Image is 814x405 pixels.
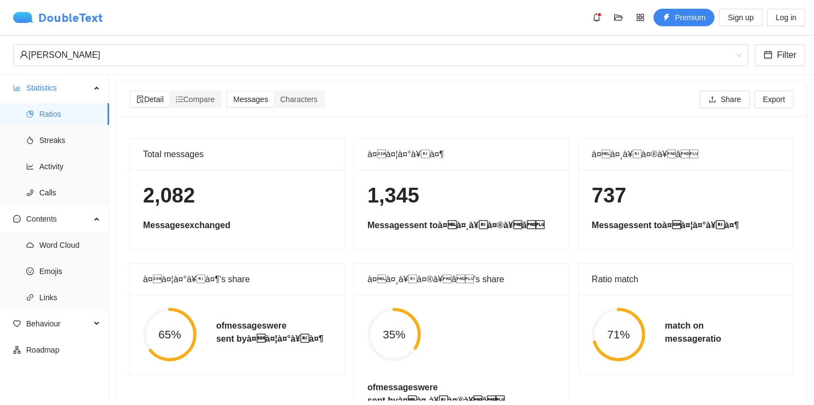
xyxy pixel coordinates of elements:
h5: of messages were sent by à¤à¤¦à¤°à¥à¤¶ [216,319,324,346]
span: 35% [367,329,421,341]
span: Streaks [39,129,100,151]
span: fire [26,136,34,144]
span: file-search [136,96,144,103]
div: DoubleText [13,12,103,23]
span: Detail [136,95,164,104]
span: ordered-list [176,96,183,103]
span: appstore [632,13,649,22]
span: calendar [764,50,773,61]
span: Calls [39,182,100,204]
span: Export [763,93,785,105]
span: bar-chart [13,84,21,92]
button: bell [588,9,605,26]
span: heart [13,320,21,327]
span: bell [589,13,605,22]
span: smile [26,267,34,275]
span: Filter [777,48,797,62]
span: Sign up [728,11,753,23]
span: thunderbolt [663,14,670,22]
a: logoDoubleText [13,12,103,23]
span: Behaviour [26,313,91,335]
span: Messages [233,95,268,104]
button: appstore [632,9,649,26]
span: Ratios [39,103,100,125]
span: link [26,294,34,301]
span: Emojis [39,260,100,282]
div: à¤ à¤¸à¥à¤®à¥â's share [367,264,556,295]
span: pie-chart [26,110,34,118]
button: Log in [767,9,805,26]
div: à¤à¤¦à¤°à¥à¤¶ [367,139,556,170]
span: cloud [26,241,34,249]
h1: 1,345 [367,183,556,209]
button: Sign up [719,9,762,26]
button: uploadShare [700,91,750,108]
h5: Messages exchanged [143,219,331,232]
span: user [20,50,28,59]
span: Share [721,93,741,105]
h5: Messages sent to à¤à¤¦à¤°à¥à¤¶ [592,219,780,232]
span: Compare [176,95,215,104]
span: line-chart [26,163,34,170]
h1: 2,082 [143,183,331,209]
img: logo [13,12,38,23]
span: Premium [675,11,705,23]
span: Characters [280,95,317,104]
button: calendarFilter [755,44,805,66]
span: अस्मी‌ पोख्रेल [20,45,742,65]
span: phone [26,189,34,196]
span: 65% [143,329,197,341]
h1: 737 [592,183,780,209]
div: à¤ à¤¸à¥à¤®à¥â [592,139,780,170]
span: Contents [26,208,91,230]
span: folder-open [610,13,627,22]
span: Log in [776,11,797,23]
span: message [13,215,21,223]
span: Links [39,287,100,308]
span: Roadmap [26,339,100,361]
button: thunderboltPremium [653,9,715,26]
div: Ratio match [592,264,780,295]
h5: Messages sent to à¤ à¤¸à¥à¤®à¥â [367,219,556,232]
button: folder-open [610,9,627,26]
div: [PERSON_NAME] [20,45,732,65]
span: Activity [39,156,100,177]
button: Export [754,91,794,108]
h5: match on message ratio [665,319,721,346]
span: apartment [13,346,21,354]
span: Word Cloud [39,234,100,256]
div: à¤à¤¦à¤°à¥à¤¶'s share [143,264,331,295]
span: upload [709,96,716,104]
div: Total messages [143,139,331,170]
span: 71% [592,329,645,341]
span: Statistics [26,77,91,99]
